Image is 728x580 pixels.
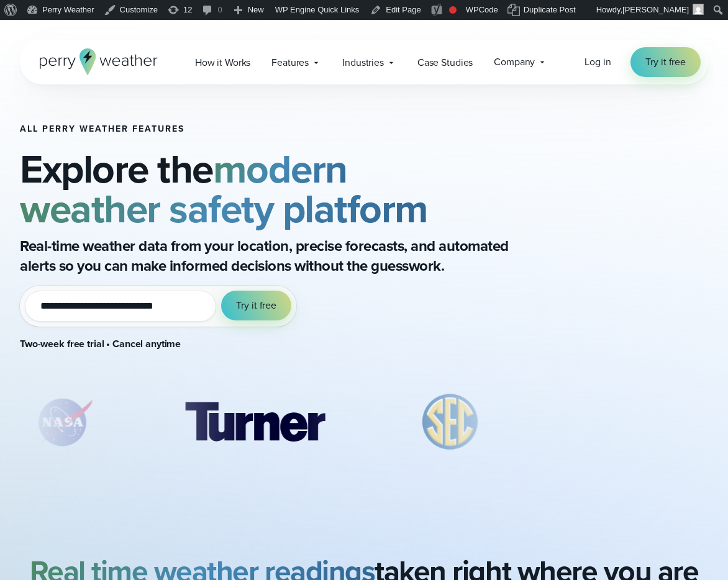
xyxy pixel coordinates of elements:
[342,55,384,70] span: Industries
[166,391,343,453] img: Turner-Construction_1.svg
[20,337,181,351] strong: Two-week free trial • Cancel anytime
[403,391,498,453] div: 3 of 8
[20,124,531,134] h1: All Perry Weather Features
[184,50,261,75] a: How it Works
[20,391,531,460] div: slideshow
[166,391,343,453] div: 2 of 8
[494,55,535,70] span: Company
[417,55,473,70] span: Case Studies
[407,50,483,75] a: Case Studies
[585,55,611,69] span: Log in
[20,140,428,238] strong: modern weather safety platform
[645,55,686,70] span: Try it free
[195,55,250,70] span: How it Works
[221,291,291,320] button: Try it free
[622,5,689,14] span: [PERSON_NAME]
[20,236,517,276] p: Real-time weather data from your location, precise forecasts, and automated alerts so you can mak...
[585,55,611,70] a: Log in
[20,391,107,453] img: NASA.svg
[20,149,531,229] h2: Explore the
[630,47,701,77] a: Try it free
[403,391,498,453] img: %E2%9C%85-SEC.svg
[449,6,457,14] div: Needs improvement
[236,298,276,313] span: Try it free
[271,55,309,70] span: Features
[20,391,107,453] div: 1 of 8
